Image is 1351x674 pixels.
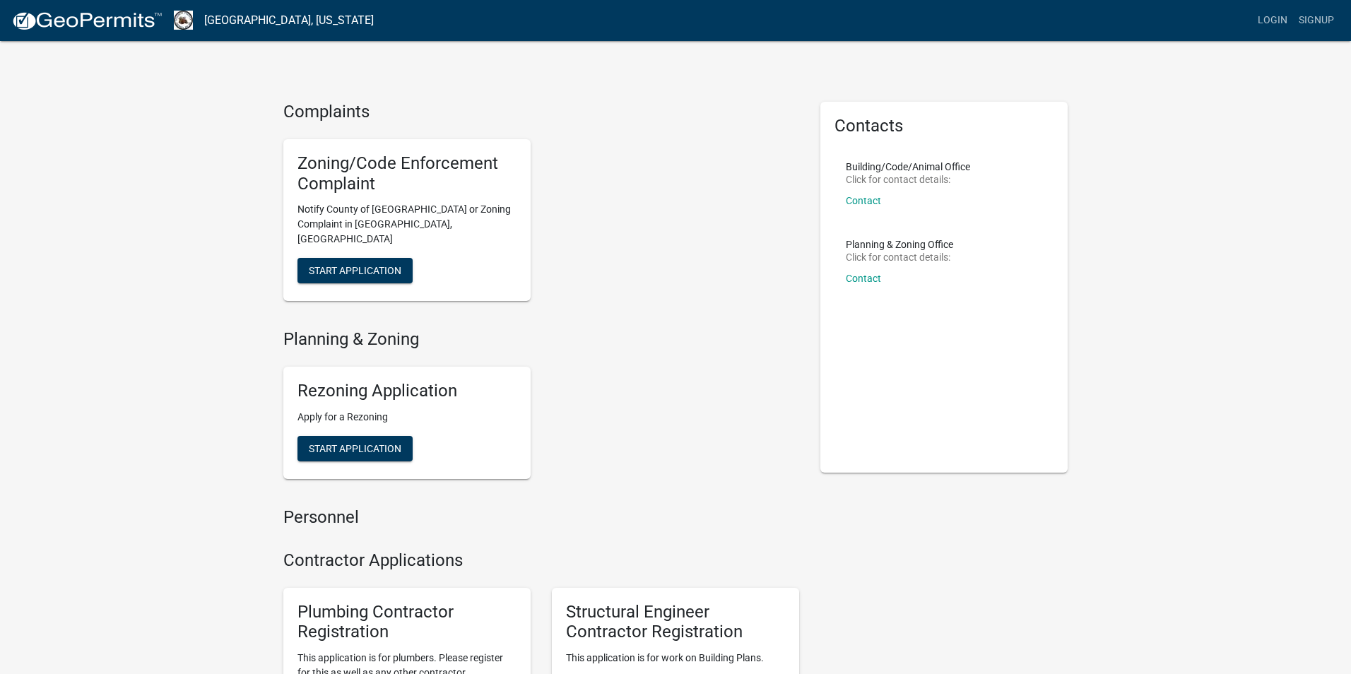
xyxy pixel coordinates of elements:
[283,329,799,350] h4: Planning & Zoning
[846,195,881,206] a: Contact
[846,175,970,184] p: Click for contact details:
[309,442,401,454] span: Start Application
[566,602,785,643] h5: Structural Engineer Contractor Registration
[283,507,799,528] h4: Personnel
[1293,7,1340,34] a: Signup
[297,410,517,425] p: Apply for a Rezoning
[297,602,517,643] h5: Plumbing Contractor Registration
[846,162,970,172] p: Building/Code/Animal Office
[283,102,799,122] h4: Complaints
[297,381,517,401] h5: Rezoning Application
[846,273,881,284] a: Contact
[566,651,785,666] p: This application is for work on Building Plans.
[204,8,374,32] a: [GEOGRAPHIC_DATA], [US_STATE]
[846,240,953,249] p: Planning & Zoning Office
[297,202,517,247] p: Notify County of [GEOGRAPHIC_DATA] or Zoning Complaint in [GEOGRAPHIC_DATA], [GEOGRAPHIC_DATA]
[297,436,413,461] button: Start Application
[846,252,953,262] p: Click for contact details:
[297,258,413,283] button: Start Application
[174,11,193,30] img: Madison County, Georgia
[283,550,799,571] h4: Contractor Applications
[834,116,1054,136] h5: Contacts
[297,153,517,194] h5: Zoning/Code Enforcement Complaint
[309,265,401,276] span: Start Application
[1252,7,1293,34] a: Login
